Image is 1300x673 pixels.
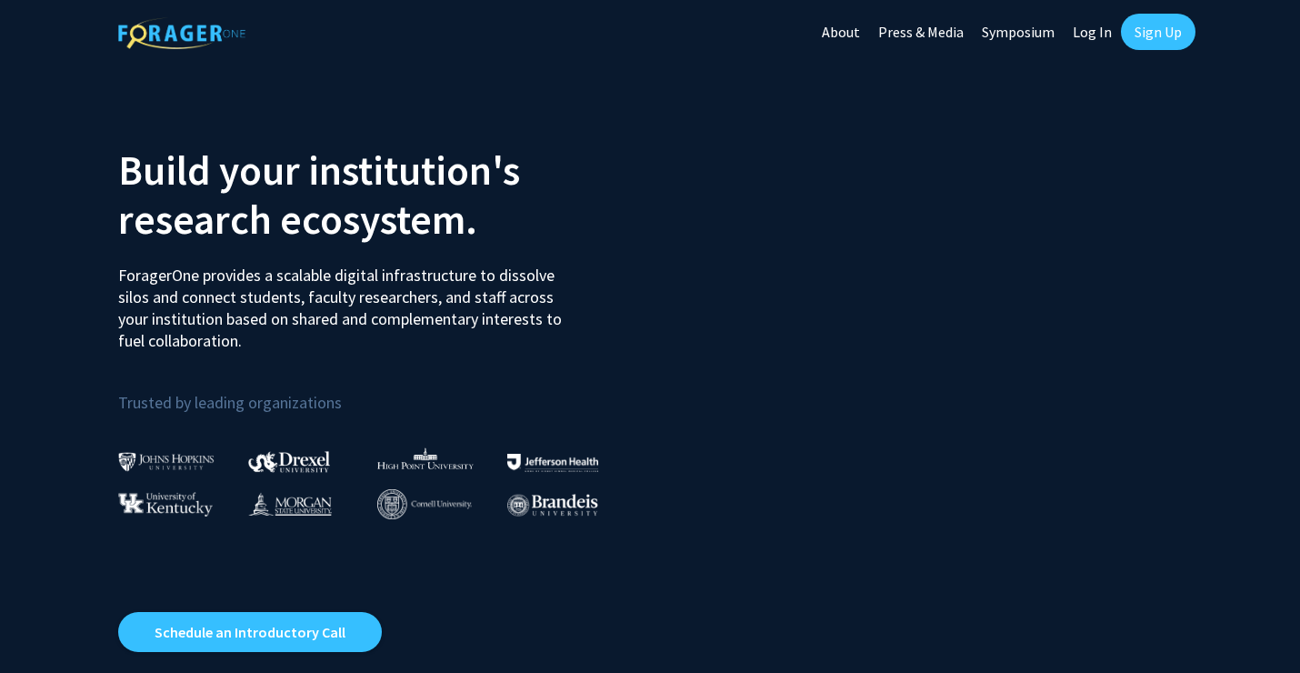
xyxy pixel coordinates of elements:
[118,251,575,352] p: ForagerOne provides a scalable digital infrastructure to dissolve silos and connect students, fac...
[377,447,474,469] img: High Point University
[248,492,332,516] img: Morgan State University
[507,494,598,517] img: Brandeis University
[118,146,636,244] h2: Build your institution's research ecosystem.
[1121,14,1195,50] a: Sign Up
[118,367,636,417] p: Trusted by leading organizations
[118,492,213,517] img: University of Kentucky
[118,452,215,471] img: Johns Hopkins University
[507,454,598,471] img: Thomas Jefferson University
[248,451,330,472] img: Drexel University
[118,612,382,652] a: Opens in a new tab
[118,17,245,49] img: ForagerOne Logo
[377,489,472,519] img: Cornell University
